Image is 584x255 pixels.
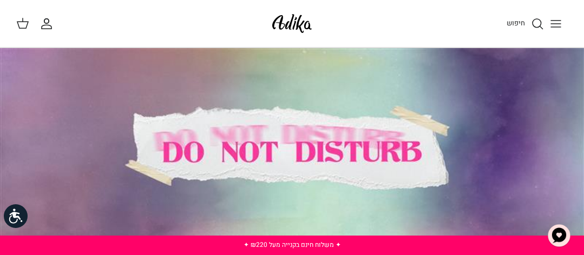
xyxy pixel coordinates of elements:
[40,17,57,30] a: החשבון שלי
[543,219,575,252] button: צ'אט
[507,18,525,28] span: חיפוש
[244,240,341,250] a: ✦ משלוח חינם בקנייה מעל ₪220 ✦
[269,11,315,36] img: Adika IL
[544,12,568,36] button: Toggle menu
[507,17,544,30] a: חיפוש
